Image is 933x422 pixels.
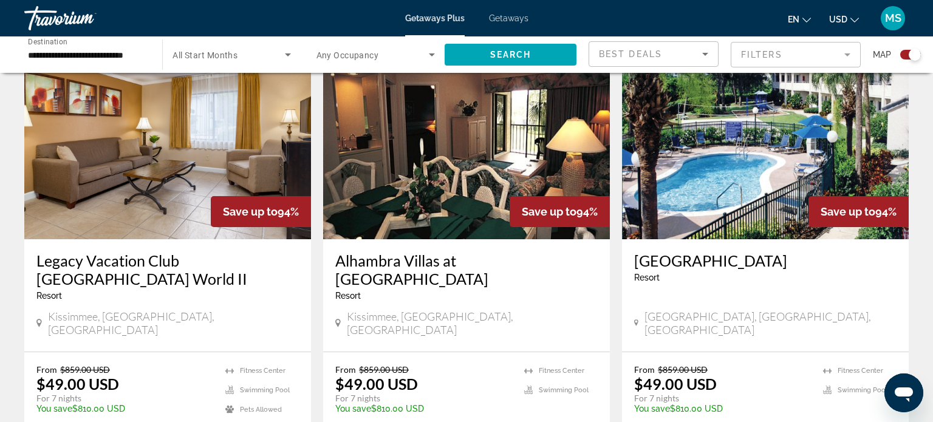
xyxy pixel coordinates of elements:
a: Getaways [489,13,528,23]
span: $859.00 USD [60,364,110,375]
img: 4036I01X.jpg [323,45,610,239]
button: Change currency [829,10,859,28]
span: Any Occupancy [316,50,379,60]
p: For 7 nights [634,393,811,404]
p: For 7 nights [335,393,512,404]
span: Best Deals [599,49,662,59]
span: Kissimmee, [GEOGRAPHIC_DATA], [GEOGRAPHIC_DATA] [48,310,299,336]
span: Swimming Pool [838,386,887,394]
span: Save up to [223,205,278,218]
span: Save up to [522,205,576,218]
img: 8688I01X.jpg [24,45,311,239]
span: Save up to [821,205,875,218]
button: Filter [731,41,861,68]
button: Search [445,44,576,66]
span: Resort [335,291,361,301]
span: You save [36,404,72,413]
span: You save [634,404,670,413]
span: Kissimmee, [GEOGRAPHIC_DATA], [GEOGRAPHIC_DATA] [347,310,598,336]
span: Destination [28,37,67,46]
button: Change language [788,10,811,28]
span: All Start Months [173,50,238,60]
img: 4206O01X.jpg [622,45,909,239]
p: $49.00 USD [335,375,418,393]
span: Fitness Center [838,367,883,375]
p: $810.00 USD [36,404,213,413]
span: Swimming Pool [240,386,290,394]
a: Alhambra Villas at [GEOGRAPHIC_DATA] [335,251,598,288]
span: Resort [634,273,660,282]
p: $49.00 USD [36,375,119,393]
mat-select: Sort by [599,47,708,61]
span: USD [829,15,847,24]
a: [GEOGRAPHIC_DATA] [634,251,897,270]
span: From [335,364,356,375]
p: $810.00 USD [335,404,512,413]
div: 94% [211,196,311,227]
div: 94% [510,196,610,227]
span: Pets Allowed [240,406,282,413]
span: Map [873,46,891,63]
span: Search [490,50,531,60]
span: You save [335,404,371,413]
a: Travorium [24,2,146,34]
span: Resort [36,291,62,301]
span: From [634,364,655,375]
span: From [36,364,57,375]
span: en [788,15,799,24]
span: Fitness Center [240,367,285,375]
a: Getaways Plus [405,13,465,23]
span: $859.00 USD [359,364,409,375]
button: User Menu [877,5,909,31]
a: Legacy Vacation Club [GEOGRAPHIC_DATA] World II [36,251,299,288]
span: $859.00 USD [658,364,708,375]
p: $49.00 USD [634,375,717,393]
span: Fitness Center [539,367,584,375]
p: For 7 nights [36,393,213,404]
iframe: Button to launch messaging window [884,373,923,412]
p: $810.00 USD [634,404,811,413]
span: [GEOGRAPHIC_DATA], [GEOGRAPHIC_DATA], [GEOGRAPHIC_DATA] [644,310,897,336]
span: MS [885,12,901,24]
div: 94% [808,196,909,227]
span: Swimming Pool [539,386,589,394]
